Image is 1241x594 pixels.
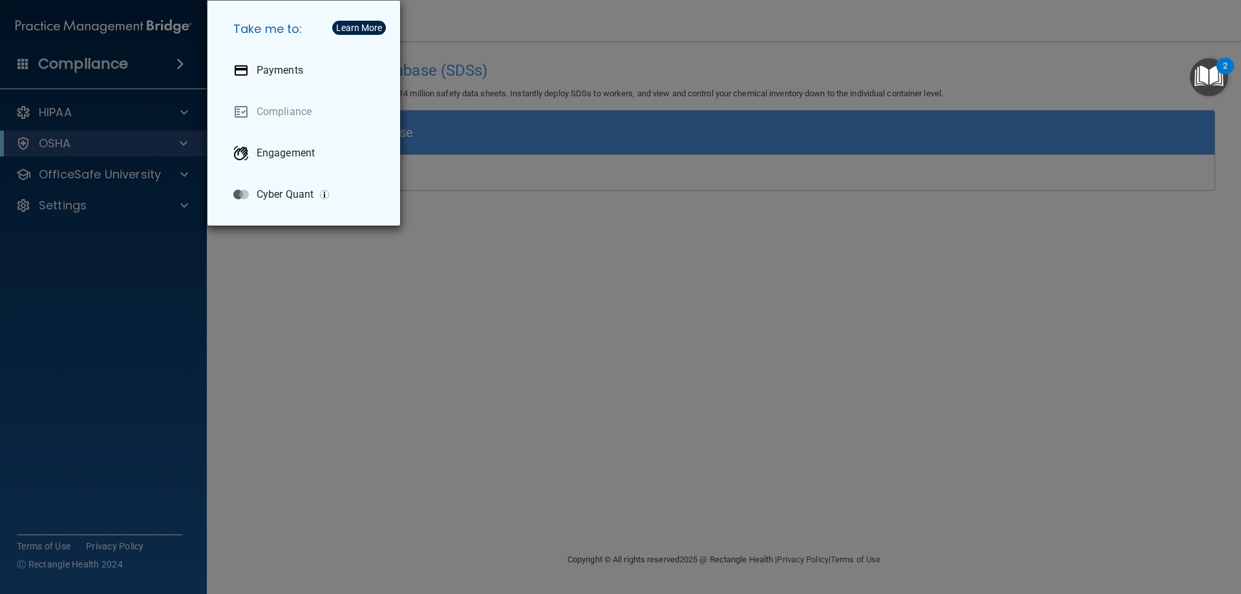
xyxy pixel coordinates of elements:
[223,11,390,47] h5: Take me to:
[336,23,382,32] div: Learn More
[257,188,313,201] p: Cyber Quant
[332,21,386,35] button: Learn More
[223,94,390,130] a: Compliance
[223,176,390,213] a: Cyber Quant
[257,64,303,77] p: Payments
[1190,58,1228,96] button: Open Resource Center, 2 new notifications
[1017,502,1225,554] iframe: Drift Widget Chat Controller
[223,52,390,89] a: Payments
[257,147,315,160] p: Engagement
[1223,66,1227,83] div: 2
[223,135,390,171] a: Engagement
